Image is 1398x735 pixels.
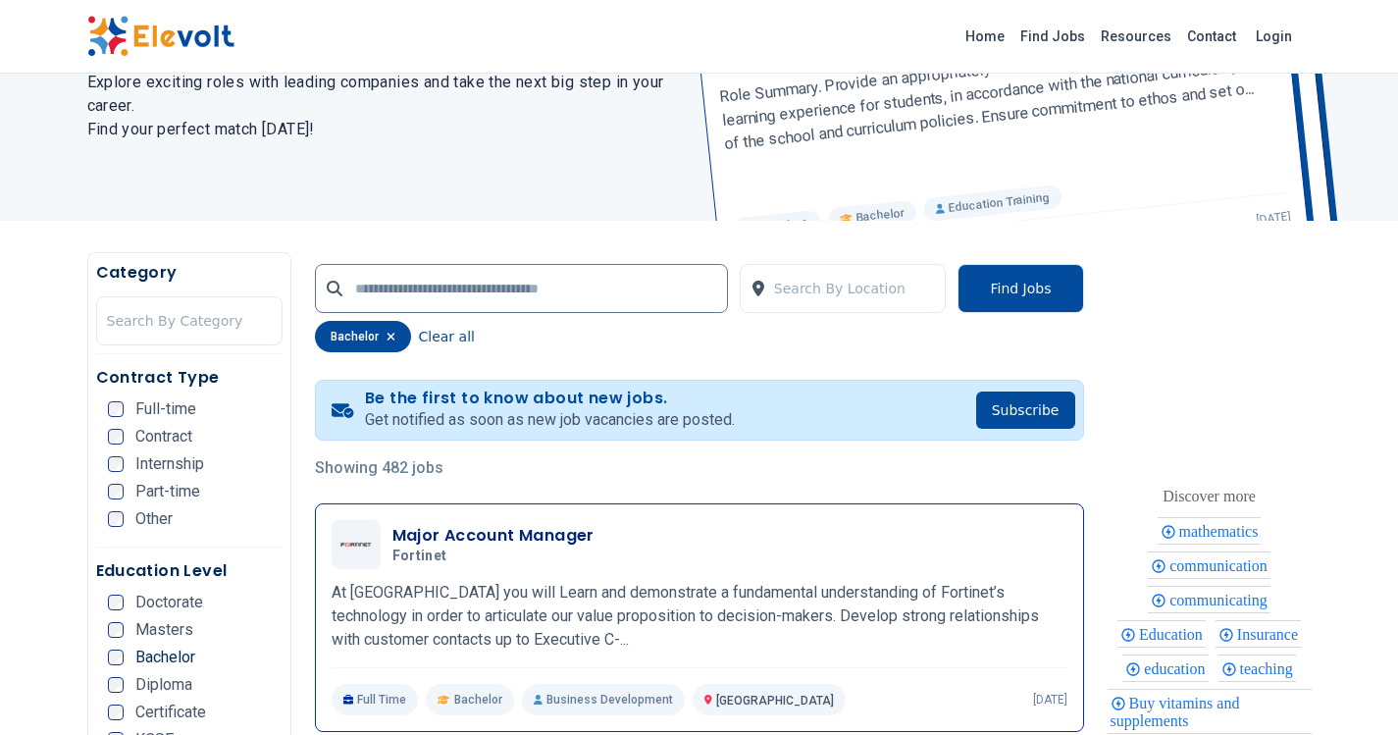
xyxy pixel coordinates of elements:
span: Bachelor [135,650,195,665]
input: Diploma [108,677,124,693]
div: bachelor [315,321,411,352]
span: Other [135,511,173,527]
input: Doctorate [108,595,124,610]
span: communicating [1169,592,1273,608]
span: communication [1169,557,1273,574]
p: Full Time [332,684,419,715]
span: mathematics [1179,523,1265,540]
span: Education [1139,626,1209,643]
a: Login [1244,17,1304,56]
span: Certificate [135,705,206,720]
span: teaching [1240,660,1299,677]
input: Part-time [108,484,124,499]
a: Contact [1179,21,1244,52]
p: Get notified as soon as new job vacancies are posted. [365,408,735,432]
a: Resources [1093,21,1179,52]
a: Find Jobs [1012,21,1093,52]
span: Fortinet [392,548,447,565]
div: communicating [1148,586,1270,613]
input: Contract [108,429,124,445]
h5: Contract Type [96,366,283,390]
p: [DATE] [1033,692,1067,708]
button: Subscribe [976,392,1075,429]
p: Business Development [522,684,685,715]
iframe: Chat Widget [1300,641,1398,735]
h2: Explore exciting roles with leading companies and take the next big step in your career. Find you... [87,71,676,141]
input: Masters [108,622,124,638]
p: Showing 482 jobs [315,456,1084,480]
input: Internship [108,456,124,472]
div: teaching [1218,655,1296,682]
input: Other [108,511,124,527]
span: education [1144,660,1211,677]
span: Insurance [1237,626,1304,643]
h4: Be the first to know about new jobs. [365,389,735,408]
div: Insurance [1216,620,1301,648]
a: FortinetMajor Account ManagerFortinetAt [GEOGRAPHIC_DATA] you will Learn and demonstrate a fundam... [332,520,1067,715]
h3: Major Account Manager [392,524,595,548]
button: Find Jobs [958,264,1083,313]
span: Bachelor [454,692,502,708]
span: Full-time [135,401,196,417]
h5: Education Level [96,559,283,583]
input: Full-time [108,401,124,417]
div: education [1122,655,1208,682]
span: Masters [135,622,193,638]
span: Buy vitamins and supplements [1111,695,1240,729]
a: Home [958,21,1012,52]
input: Certificate [108,705,124,720]
span: [GEOGRAPHIC_DATA] [716,694,834,708]
div: mathematics [1158,517,1262,545]
span: Doctorate [135,595,203,610]
span: Contract [135,429,192,445]
div: Buy vitamins and supplements [1108,689,1312,734]
div: communication [1148,551,1270,579]
span: Diploma [135,677,192,693]
img: Fortinet [337,532,376,558]
span: Part-time [135,484,200,499]
div: These are topics related to the article that might interest you [1163,483,1256,510]
img: Elevolt [87,16,234,57]
h5: Category [96,261,283,285]
div: Education [1117,620,1206,648]
span: Internship [135,456,204,472]
input: Bachelor [108,650,124,665]
button: Clear all [419,321,475,352]
p: At [GEOGRAPHIC_DATA] you will Learn and demonstrate a fundamental understanding of Fortinet’s tec... [332,581,1067,652]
